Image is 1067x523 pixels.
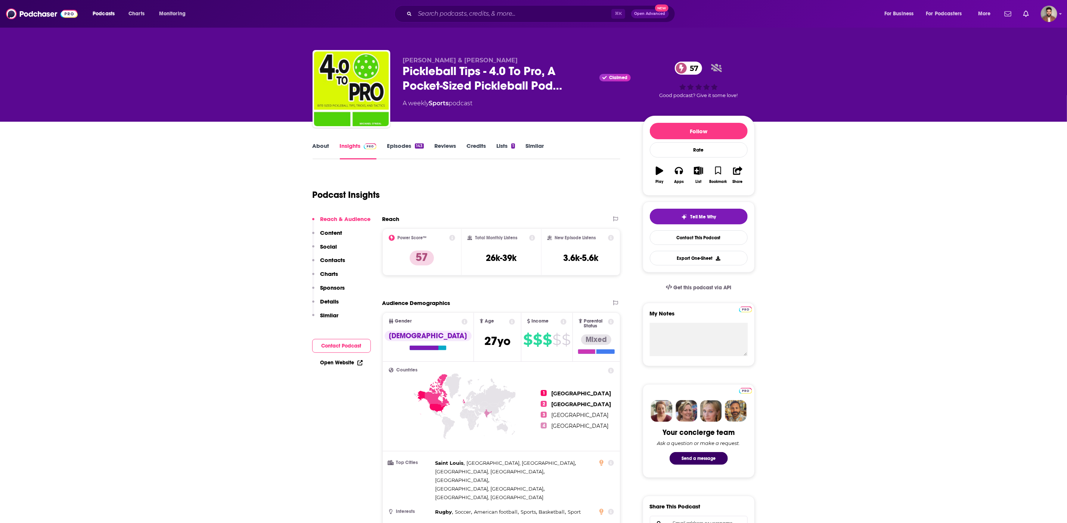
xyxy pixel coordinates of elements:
[675,62,702,75] a: 57
[657,440,740,446] div: Ask a question or make a request.
[676,400,697,422] img: Barbara Profile
[320,243,337,250] p: Social
[1020,7,1032,20] a: Show notifications dropdown
[739,387,752,394] a: Pro website
[415,8,611,20] input: Search podcasts, credits, & more...
[124,8,149,20] a: Charts
[539,509,565,515] span: Basketball
[541,412,547,418] span: 3
[320,359,363,366] a: Open Website
[340,142,377,159] a: InsightsPodchaser Pro
[541,390,547,396] span: 1
[511,143,515,149] div: 1
[455,508,472,516] span: ,
[635,12,666,16] span: Open Advanced
[681,214,687,220] img: tell me why sparkle
[728,162,747,189] button: Share
[650,142,748,158] div: Rate
[484,334,511,348] span: 27 yo
[700,400,722,422] img: Jules Profile
[320,284,345,291] p: Sponsors
[389,509,432,514] h3: Interests
[739,388,752,394] img: Podchaser Pro
[673,284,731,291] span: Get this podcast via API
[435,476,490,485] span: ,
[978,9,991,19] span: More
[884,9,914,19] span: For Business
[610,76,628,80] span: Claimed
[403,99,473,108] div: A weekly podcast
[434,142,456,159] a: Reviews
[1002,7,1014,20] a: Show notifications dropdown
[650,209,748,224] button: tell me why sparkleTell Me Why
[650,251,748,265] button: Export One-Sheet
[562,334,570,346] span: $
[543,334,552,346] span: $
[435,509,452,515] span: Rugby
[398,235,427,240] h2: Power Score™
[539,508,566,516] span: ,
[415,143,424,149] div: 143
[312,215,371,229] button: Reach & Audience
[643,57,755,103] div: 57Good podcast? Give it some love!
[496,142,515,159] a: Lists1
[382,215,400,222] h2: Reach
[532,319,549,324] span: Income
[382,299,450,306] h2: Audience Demographics
[486,252,517,264] h3: 26k-39k
[485,319,494,324] span: Age
[523,334,532,346] span: $
[689,162,708,189] button: List
[709,180,727,184] div: Bookmark
[312,284,345,298] button: Sponsors
[650,230,748,245] a: Contact This Podcast
[6,7,78,21] img: Podchaser - Follow, Share and Rate Podcasts
[312,256,345,270] button: Contacts
[312,270,338,284] button: Charts
[410,250,434,265] p: 57
[551,412,608,418] span: [GEOGRAPHIC_DATA]
[389,460,432,465] h3: Top Cities
[159,9,186,19] span: Monitoring
[474,508,519,516] span: ,
[320,270,338,277] p: Charts
[1041,6,1057,22] span: Logged in as calmonaghan
[655,180,663,184] div: Play
[401,5,682,22] div: Search podcasts, credits, & more...
[312,312,339,326] button: Similar
[435,485,545,493] span: ,
[312,229,342,243] button: Content
[387,142,424,159] a: Episodes143
[674,180,684,184] div: Apps
[669,162,689,189] button: Apps
[1041,6,1057,22] button: Show profile menu
[611,9,625,19] span: ⌘ K
[403,57,518,64] span: [PERSON_NAME] & [PERSON_NAME]
[314,52,389,126] img: Pickleball Tips - 4.0 To Pro, A Pocket-Sized Pickleball Podcast
[655,4,669,12] span: New
[466,460,575,466] span: [GEOGRAPHIC_DATA], [GEOGRAPHIC_DATA]
[397,368,418,373] span: Countries
[313,189,380,200] h1: Podcast Insights
[525,142,544,159] a: Similar
[650,310,748,323] label: My Notes
[435,468,544,474] span: [GEOGRAPHIC_DATA], [GEOGRAPHIC_DATA]
[651,400,673,422] img: Sydney Profile
[313,142,329,159] a: About
[533,334,542,346] span: $
[708,162,728,189] button: Bookmark
[541,423,547,429] span: 4
[973,8,1000,20] button: open menu
[435,460,464,466] span: Saint Louis
[429,100,449,107] a: Sports
[733,180,743,184] div: Share
[551,401,611,408] span: [GEOGRAPHIC_DATA]
[320,215,371,222] p: Reach & Audience
[320,312,339,319] p: Similar
[921,8,973,20] button: open menu
[435,486,544,492] span: [GEOGRAPHIC_DATA], [GEOGRAPHIC_DATA]
[312,339,371,353] button: Contact Podcast
[682,62,702,75] span: 57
